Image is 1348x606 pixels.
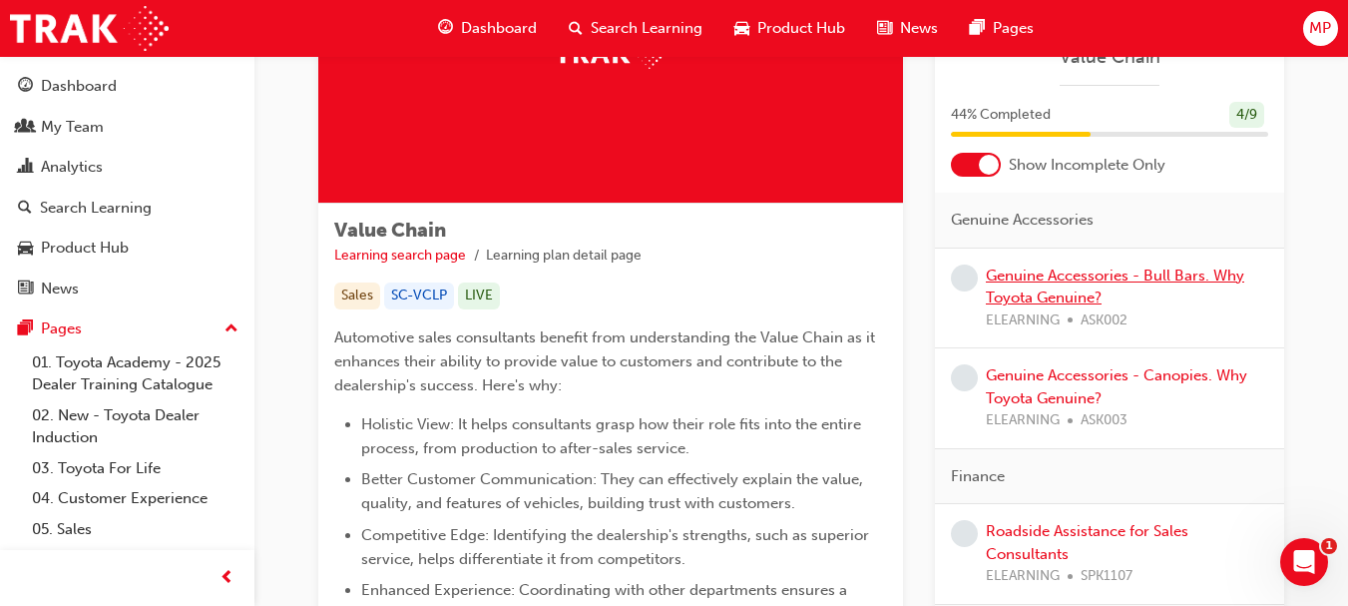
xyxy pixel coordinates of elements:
div: Analytics [41,156,103,179]
span: 1 [1321,538,1337,554]
a: Learning search page [334,247,466,264]
a: Genuine Accessories - Canopies. Why Toyota Genuine? [986,366,1247,407]
span: Pages [993,17,1034,40]
div: Product Hub [41,237,129,260]
button: DashboardMy TeamAnalyticsSearch LearningProduct HubNews [8,64,246,310]
span: 44 % Completed [951,104,1051,127]
span: SPK1107 [1081,565,1132,588]
iframe: Intercom live chat [1280,538,1328,586]
span: Automotive sales consultants benefit from understanding the Value Chain as it enhances their abil... [334,328,879,394]
span: Competitive Edge: Identifying the dealership's strengths, such as superior service, helps differe... [361,526,873,568]
a: Roadside Assistance for Sales Consultants [986,522,1188,563]
a: news-iconNews [861,8,954,49]
div: My Team [41,116,104,139]
span: News [900,17,938,40]
span: Dashboard [461,17,537,40]
a: search-iconSearch Learning [553,8,718,49]
a: Search Learning [8,190,246,227]
a: My Team [8,109,246,146]
span: car-icon [734,16,749,41]
span: ASK002 [1081,309,1127,332]
div: Sales [334,283,380,309]
span: Better Customer Communication: They can effectively explain the value, quality, and features of v... [361,470,867,512]
span: Value Chain [334,219,446,242]
span: guage-icon [438,16,453,41]
span: ELEARNING [986,565,1060,588]
button: MP [1303,11,1338,46]
span: people-icon [18,119,33,137]
button: Pages [8,310,246,347]
a: Genuine Accessories - Bull Bars. Why Toyota Genuine? [986,267,1244,307]
span: search-icon [18,200,32,218]
a: Value Chain [951,46,1268,69]
span: Product Hub [757,17,845,40]
a: 05. Sales [24,514,246,545]
div: 4 / 9 [1229,102,1264,129]
a: News [8,271,246,307]
li: Learning plan detail page [486,245,642,268]
a: pages-iconPages [954,8,1050,49]
a: Dashboard [8,68,246,105]
a: 06. Electrification (EV & Hybrid) [24,544,246,597]
a: car-iconProduct Hub [718,8,861,49]
a: Analytics [8,149,246,186]
span: Show Incomplete Only [1009,154,1165,177]
span: ELEARNING [986,409,1060,432]
a: Product Hub [8,230,246,267]
span: Search Learning [591,17,702,40]
span: learningRecordVerb_NONE-icon [951,364,978,391]
span: car-icon [18,240,33,258]
span: Holistic View: It helps consultants grasp how their role fits into the entire process, from produ... [361,415,865,457]
span: news-icon [877,16,892,41]
a: 01. Toyota Academy - 2025 Dealer Training Catalogue [24,347,246,400]
a: 02. New - Toyota Dealer Induction [24,400,246,453]
span: up-icon [225,316,238,342]
span: news-icon [18,281,33,299]
span: pages-icon [18,320,33,338]
div: SC-VCLP [384,283,454,309]
span: prev-icon [220,566,234,591]
span: search-icon [569,16,583,41]
div: Pages [41,317,82,340]
img: Trak [10,6,169,51]
div: News [41,278,79,301]
span: ELEARNING [986,309,1060,332]
span: learningRecordVerb_NONE-icon [951,265,978,292]
div: LIVE [458,283,500,309]
span: MP [1309,17,1331,40]
div: Dashboard [41,75,117,98]
span: Genuine Accessories [951,209,1094,232]
a: guage-iconDashboard [422,8,553,49]
span: guage-icon [18,78,33,96]
span: chart-icon [18,159,33,177]
span: pages-icon [970,16,985,41]
a: 04. Customer Experience [24,483,246,514]
div: Search Learning [40,197,152,220]
span: ASK003 [1081,409,1127,432]
a: 03. Toyota For Life [24,453,246,484]
span: learningRecordVerb_NONE-icon [951,520,978,547]
span: Finance [951,465,1005,488]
